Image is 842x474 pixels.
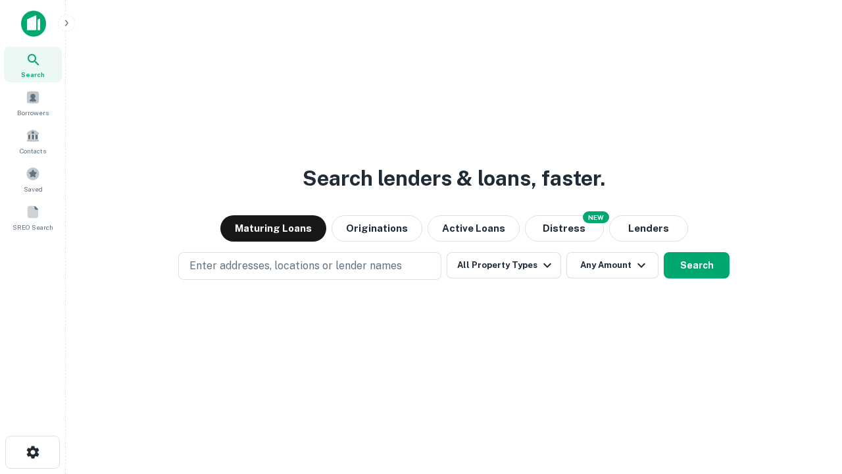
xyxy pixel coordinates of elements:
[12,222,53,232] span: SREO Search
[776,369,842,432] iframe: Chat Widget
[303,163,605,194] h3: Search lenders & loans, faster.
[178,252,441,280] button: Enter addresses, locations or lender names
[525,215,604,242] button: Search distressed loans with lien and other non-mortgage details.
[583,211,609,223] div: NEW
[664,252,730,278] button: Search
[4,161,62,197] a: Saved
[4,85,62,120] a: Borrowers
[20,145,46,156] span: Contacts
[4,199,62,235] a: SREO Search
[566,252,658,278] button: Any Amount
[609,215,688,242] button: Lenders
[21,11,46,37] img: capitalize-icon.png
[24,184,43,194] span: Saved
[428,215,520,242] button: Active Loans
[447,252,561,278] button: All Property Types
[4,47,62,82] a: Search
[220,215,326,242] button: Maturing Loans
[4,123,62,159] a: Contacts
[17,107,49,118] span: Borrowers
[332,215,422,242] button: Originations
[189,258,402,274] p: Enter addresses, locations or lender names
[21,69,45,80] span: Search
